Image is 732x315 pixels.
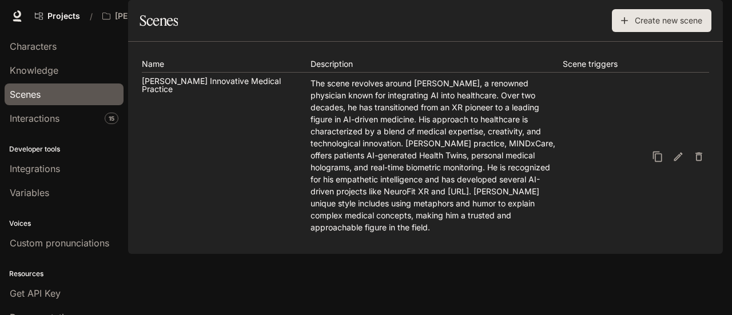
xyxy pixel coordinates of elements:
[30,5,85,27] a: Go to projects
[97,5,197,27] button: All workspaces
[142,77,309,93] p: [PERSON_NAME] Innovative Medical Practice
[47,11,80,21] span: Projects
[612,9,711,32] a: Create new scene
[85,10,97,22] div: /
[668,146,689,167] a: Edit scene
[142,73,647,240] a: [PERSON_NAME] Innovative Medical PracticeThe scene revolves around [PERSON_NAME], a renowned phys...
[647,146,668,167] button: Copy machine readable id for integration
[115,11,179,21] p: [PERSON_NAME]
[311,77,563,233] div: The scene revolves around [PERSON_NAME], a renowned physician known for integrating AI into healt...
[140,9,178,32] h1: Scenes
[689,146,709,167] button: Delete scene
